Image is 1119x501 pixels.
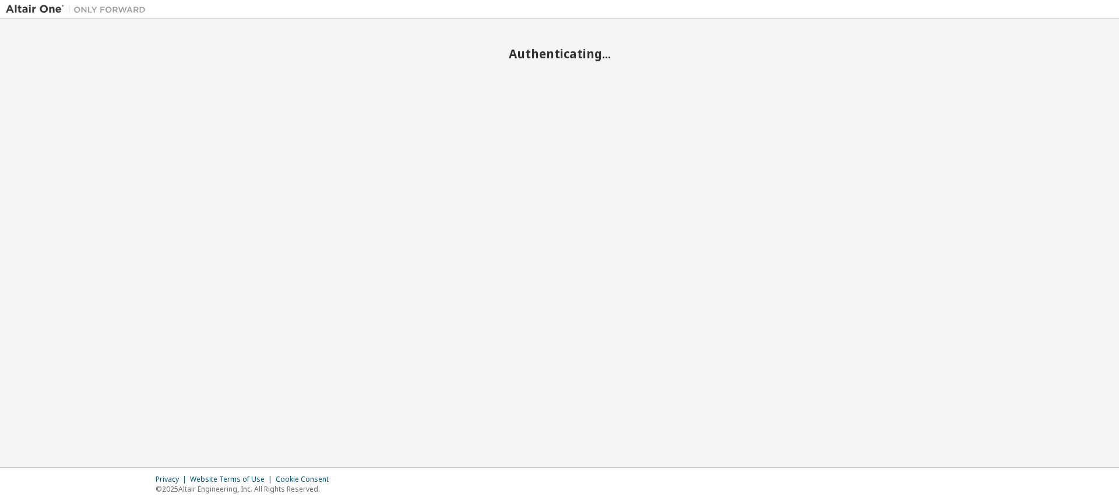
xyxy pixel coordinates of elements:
[276,475,336,484] div: Cookie Consent
[156,475,190,484] div: Privacy
[190,475,276,484] div: Website Terms of Use
[6,46,1113,61] h2: Authenticating...
[6,3,152,15] img: Altair One
[156,484,336,494] p: © 2025 Altair Engineering, Inc. All Rights Reserved.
